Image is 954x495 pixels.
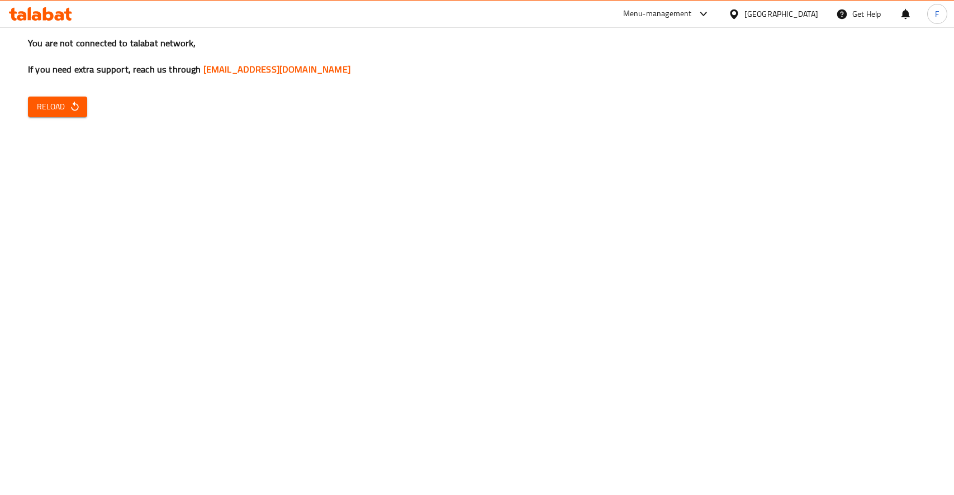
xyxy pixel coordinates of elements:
span: Reload [37,100,78,114]
div: [GEOGRAPHIC_DATA] [744,8,818,20]
span: F [935,8,939,20]
a: [EMAIL_ADDRESS][DOMAIN_NAME] [203,61,350,78]
button: Reload [28,97,87,117]
div: Menu-management [623,7,692,21]
h3: You are not connected to talabat network, If you need extra support, reach us through [28,37,926,76]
